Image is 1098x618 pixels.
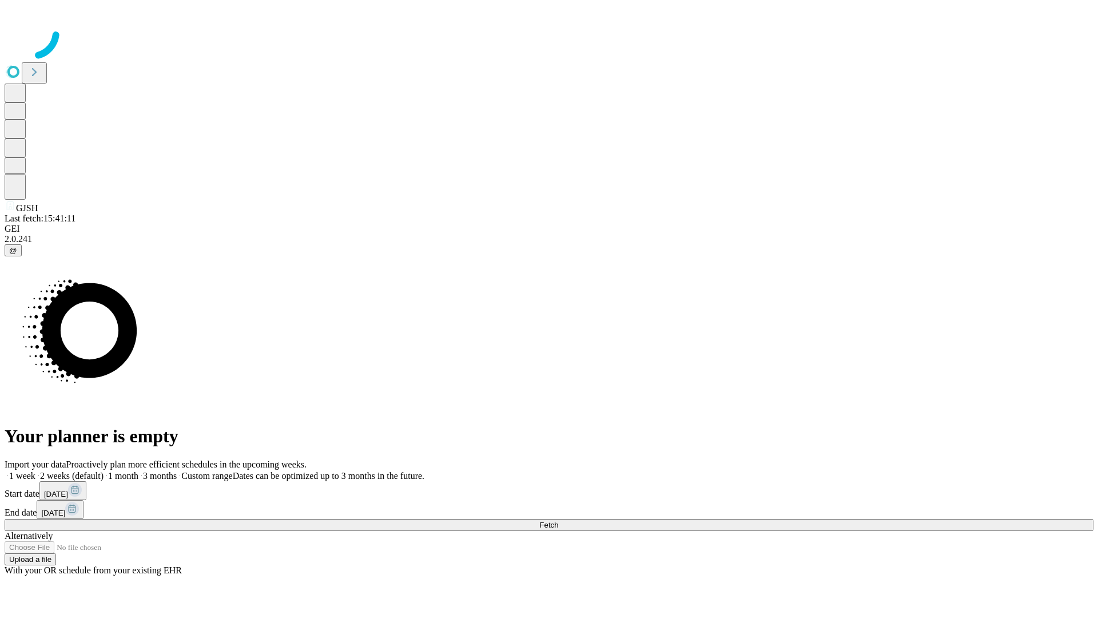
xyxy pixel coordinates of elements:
[181,471,232,481] span: Custom range
[44,490,68,498] span: [DATE]
[108,471,138,481] span: 1 month
[40,471,104,481] span: 2 weeks (default)
[39,481,86,500] button: [DATE]
[5,426,1093,447] h1: Your planner is empty
[5,553,56,565] button: Upload a file
[66,459,307,469] span: Proactively plan more efficient schedules in the upcoming weeks.
[539,521,558,529] span: Fetch
[5,519,1093,531] button: Fetch
[5,459,66,469] span: Import your data
[5,213,75,223] span: Last fetch: 15:41:11
[5,224,1093,234] div: GEI
[41,509,65,517] span: [DATE]
[16,203,38,213] span: GJSH
[9,246,17,255] span: @
[5,481,1093,500] div: Start date
[5,531,53,541] span: Alternatively
[37,500,83,519] button: [DATE]
[5,565,182,575] span: With your OR schedule from your existing EHR
[233,471,424,481] span: Dates can be optimized up to 3 months in the future.
[143,471,177,481] span: 3 months
[5,244,22,256] button: @
[9,471,35,481] span: 1 week
[5,500,1093,519] div: End date
[5,234,1093,244] div: 2.0.241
